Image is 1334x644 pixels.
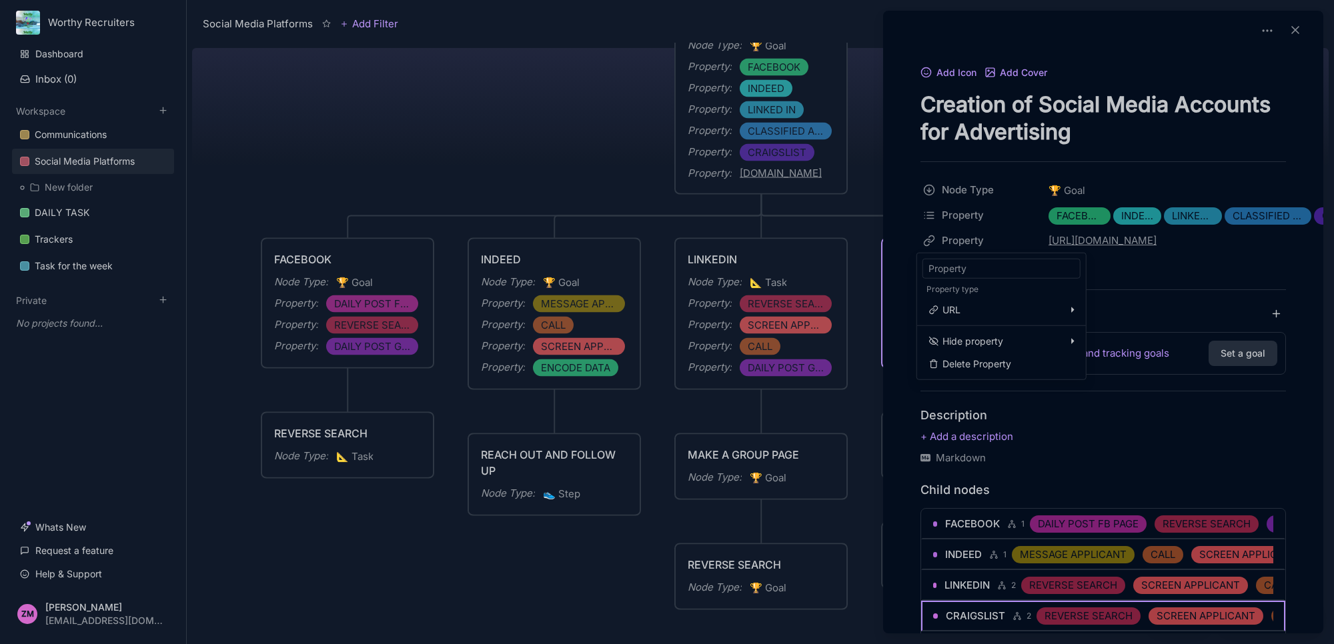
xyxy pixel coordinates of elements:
div: LINKEDIN [688,251,834,267]
div: PAUSE THE JOB POSTING [1101,383,1248,399]
div: REVERSE SEARCH [274,425,421,441]
div: Property : [688,80,732,96]
div: Node Type : [481,274,535,290]
i: 🏆 [956,560,972,573]
div: REVERSE SEARCH [894,535,1041,551]
span: SCREEN APPLICANT [541,339,617,355]
span: CALL [541,317,566,333]
div: Property : [274,295,318,311]
span: CALL [748,339,772,355]
div: Property : [894,295,938,311]
div: Property type [922,281,1081,297]
div: Property : [1101,295,1145,311]
div: Property : [688,359,732,375]
div: New folder [45,179,93,195]
span: URL [942,303,960,317]
div: Trackers [35,231,73,247]
div: Property : [688,101,732,117]
span: Task [750,275,787,291]
div: Property : [688,295,732,311]
span: LINKED IN [748,102,796,118]
span: Goal [543,275,580,291]
span: Idea [1163,406,1199,422]
span: Task [1163,275,1201,291]
div: CLASSIFIED ADS [1101,251,1248,267]
span: CLASSIFIED ADS [748,123,824,139]
span: REVERSE SEARCH [748,296,824,312]
div: REVERSE SEARCH [688,557,834,573]
div: Property : [688,59,732,75]
div: Social Media Platforms [35,153,135,169]
span: REVERSE SEARCH [334,317,410,333]
span: FACEBOOK [748,59,800,75]
div: Node Type : [688,469,742,485]
button: URL [922,300,1081,320]
div: Property : [688,317,732,333]
span: SCREEN APPLICANT [748,317,824,333]
div: Property : [481,359,525,375]
div: Node Type : [894,558,948,574]
div: Node Type : [688,37,742,53]
div: Communications [35,127,107,143]
div: Node Type : [481,485,535,501]
i: 🏆 [750,581,765,594]
span: Goal [336,275,373,291]
div: Workspace [12,118,174,284]
div: Property : [274,338,318,354]
div: Property : [688,144,732,160]
span: Delete Property [942,357,1011,371]
div: Property : [481,338,525,354]
span: DAILY POSTING [1161,296,1236,312]
button: Delete Property [922,354,1081,374]
i: 🏆 [750,471,765,484]
span: Goal [956,559,993,575]
i: 💡 [1163,407,1179,420]
span: Task [336,449,374,465]
span: Goal [750,470,786,486]
div: Property : [1101,427,1145,443]
div: INDEED [481,251,628,267]
div: Node Type : [894,448,948,464]
i: 👟 [543,487,558,500]
span: Hide property [942,334,1003,349]
div: Node Type : [894,274,948,290]
div: Will check the account later [1153,427,1248,443]
div: DAILY TASK [35,205,89,221]
button: Hide property [922,331,1081,351]
div: Property : [274,317,318,333]
div: Property : [688,165,732,181]
div: Node Type : [274,274,328,290]
span: Step [543,486,580,502]
div: Node Type : [688,274,742,290]
span: Goal [956,449,993,465]
div: MAKE A GROUP PAGE [688,447,834,463]
span: DAILY POST GROUP PAGES [334,339,410,355]
div: Property : [894,338,938,354]
i: 📐 [1163,276,1179,289]
div: Node Type : [1101,405,1155,421]
div: Property : [481,295,525,311]
span: ENCODE DATA [541,360,610,376]
span: Goal [750,38,786,54]
div: Task for the week [35,258,113,274]
span: INDEED [748,81,784,97]
a: [DOMAIN_NAME] [740,165,822,181]
div: Property : [894,317,938,333]
span: DAILY POST GROUP PAGES [748,360,824,376]
i: 📐 [336,450,352,463]
div: JOB POST [894,425,1041,441]
div: Property : [688,123,732,139]
span: MESSAGE APPLICANT [541,296,617,312]
div: Property : [688,338,732,354]
div: REACH OUT AND FOLLOW UP [481,447,628,479]
span: DAILY POST FB PAGE [334,296,410,312]
span: Goal [750,580,786,596]
div: CRAIGSLIST [894,251,1041,267]
i: 🏆 [543,276,558,289]
div: FACEBOOK [274,251,421,267]
span: CRAIGSLIST [748,145,806,161]
div: Node Type : [1101,274,1155,290]
i: 🏆 [750,39,765,52]
div: Node Type : [688,579,742,595]
i: 🏆 [336,276,352,289]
